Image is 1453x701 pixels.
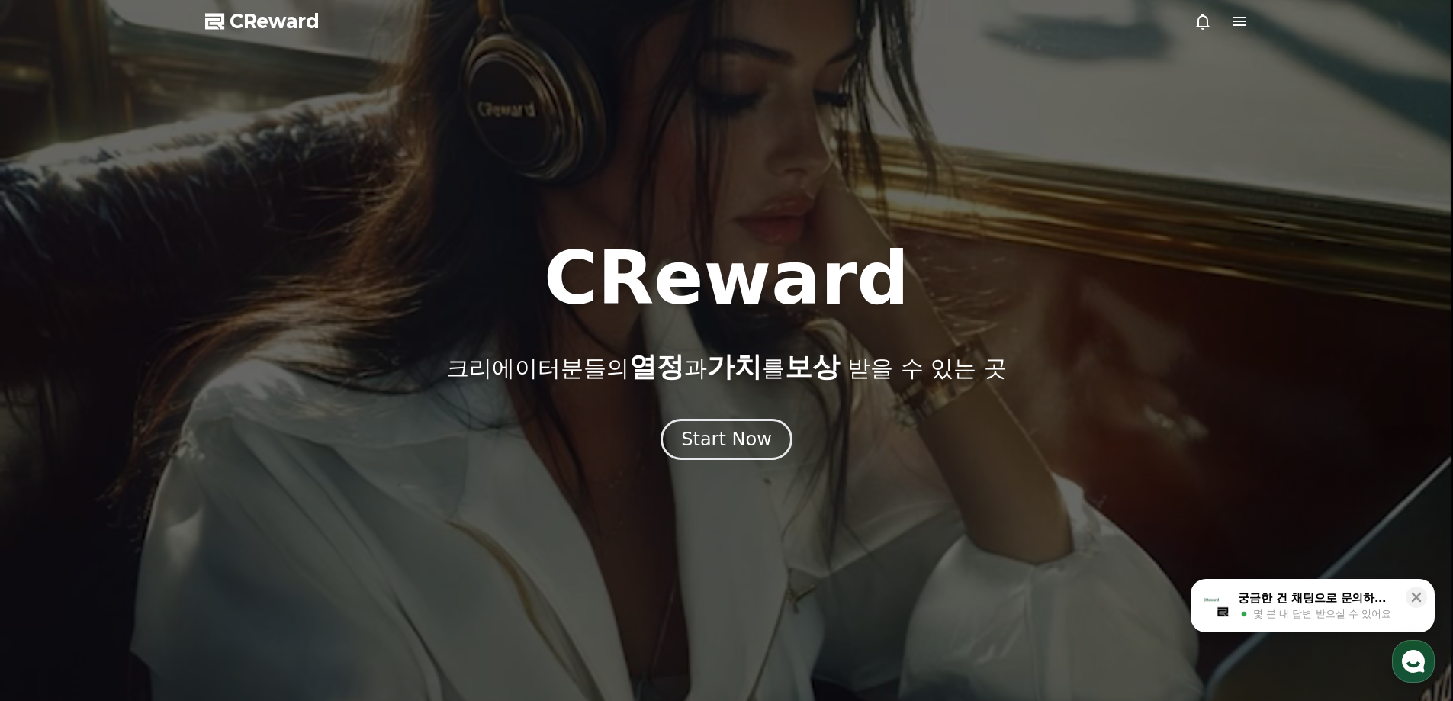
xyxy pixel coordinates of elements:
span: 열정 [629,351,684,382]
p: 크리에이터분들의 과 를 받을 수 있는 곳 [446,352,1006,382]
h1: CReward [544,242,909,315]
span: CReward [230,9,320,34]
span: 가치 [707,351,762,382]
a: Start Now [661,434,792,449]
button: Start Now [661,419,792,460]
span: 보상 [785,351,840,382]
a: CReward [205,9,320,34]
div: Start Now [681,427,772,452]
